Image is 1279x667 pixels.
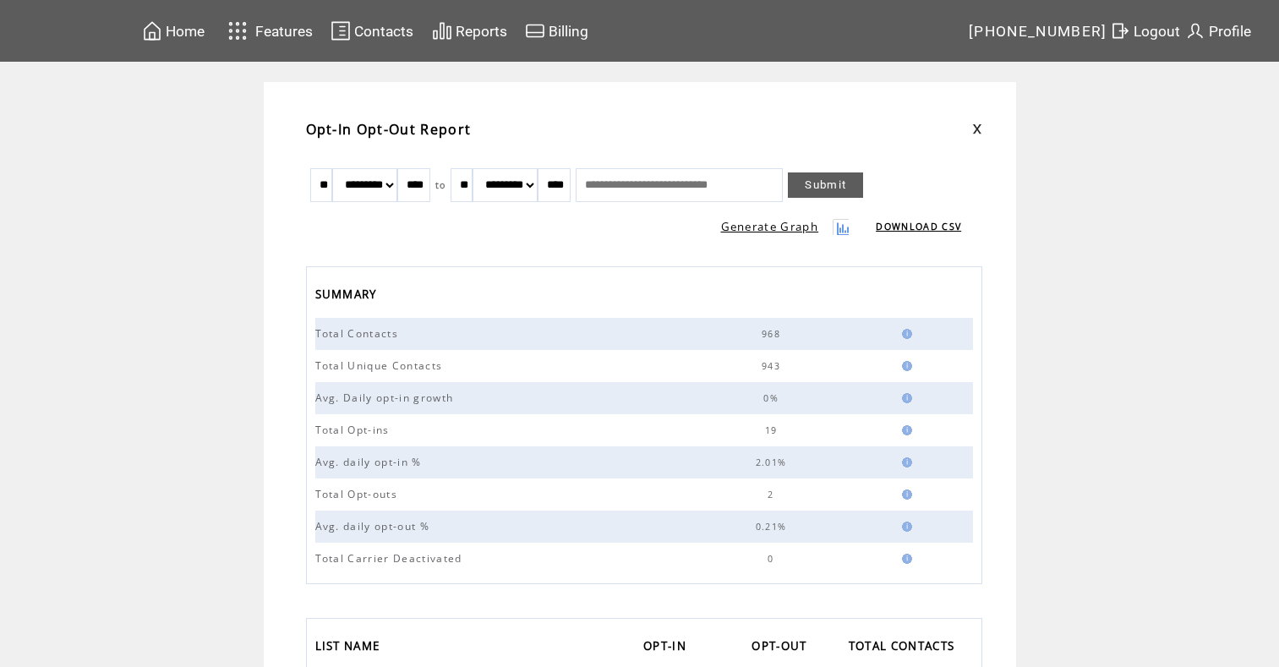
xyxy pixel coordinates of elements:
span: Contacts [354,23,413,40]
img: help.gif [897,425,912,435]
span: Reports [456,23,507,40]
span: Avg. daily opt-in % [315,455,426,469]
a: DOWNLOAD CSV [876,221,961,232]
span: 0 [768,553,778,565]
span: [PHONE_NUMBER] [969,23,1107,40]
span: SUMMARY [315,282,381,310]
img: exit.svg [1110,20,1130,41]
img: features.svg [223,17,253,45]
span: 2 [768,489,778,500]
span: Total Contacts [315,326,403,341]
a: Logout [1107,18,1183,44]
a: Features [221,14,316,47]
span: 0.21% [756,521,791,533]
img: home.svg [142,20,162,41]
a: Billing [522,18,591,44]
span: Total Carrier Deactivated [315,551,467,566]
img: contacts.svg [331,20,351,41]
span: OPT-OUT [752,634,811,662]
span: Opt-In Opt-Out Report [306,120,472,139]
span: 943 [762,360,784,372]
a: Home [139,18,207,44]
span: Logout [1134,23,1180,40]
img: help.gif [897,522,912,532]
a: Submit [788,172,863,198]
span: 2.01% [756,457,791,468]
a: TOTAL CONTACTS [849,634,964,662]
span: 968 [762,328,784,340]
a: Contacts [328,18,416,44]
img: creidtcard.svg [525,20,545,41]
a: Generate Graph [721,219,819,234]
img: help.gif [897,329,912,339]
span: Billing [549,23,588,40]
span: Avg. Daily opt-in growth [315,391,458,405]
span: LIST NAME [315,634,385,662]
a: OPT-OUT [752,634,815,662]
img: help.gif [897,361,912,371]
a: LIST NAME [315,634,389,662]
span: Total Opt-ins [315,423,394,437]
img: help.gif [897,489,912,500]
a: OPT-IN [643,634,695,662]
a: Profile [1183,18,1254,44]
span: 19 [765,424,782,436]
span: to [435,179,446,191]
span: Profile [1209,23,1251,40]
span: Total Opt-outs [315,487,402,501]
span: Features [255,23,313,40]
span: TOTAL CONTACTS [849,634,959,662]
span: 0% [763,392,783,404]
span: Home [166,23,205,40]
span: OPT-IN [643,634,691,662]
span: Avg. daily opt-out % [315,519,435,533]
img: chart.svg [432,20,452,41]
img: help.gif [897,457,912,467]
span: Total Unique Contacts [315,358,447,373]
img: help.gif [897,554,912,564]
a: Reports [429,18,510,44]
img: help.gif [897,393,912,403]
img: profile.svg [1185,20,1205,41]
